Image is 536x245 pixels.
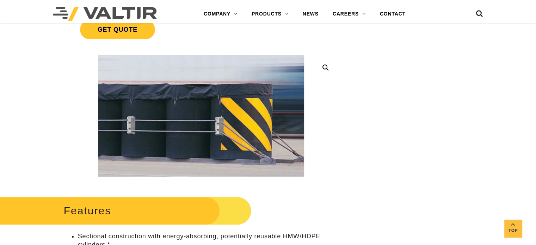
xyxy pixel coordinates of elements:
a: PRODUCTS [245,7,296,21]
a: NEWS [296,7,326,21]
img: Valtir [53,7,157,21]
a: Get Quote [64,12,338,48]
a: CONTACT [373,7,413,21]
a: Top [504,220,522,237]
a: CAREERS [326,7,373,21]
span: Get Quote [80,20,155,39]
a: COMPANY [197,7,245,21]
span: Top [504,227,522,235]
